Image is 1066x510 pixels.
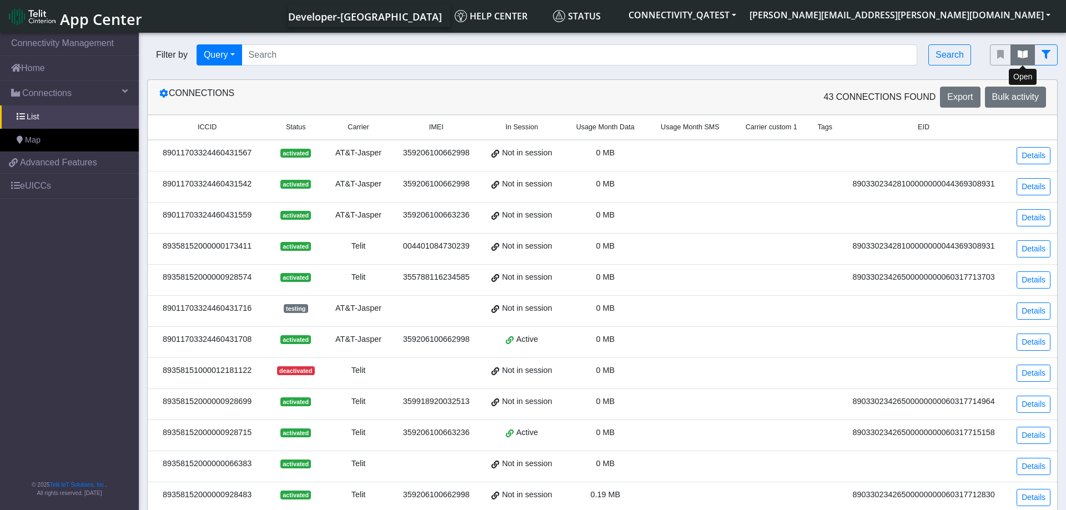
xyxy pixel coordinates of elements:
div: 359918920032513 [399,396,474,408]
span: EID [918,122,929,133]
span: Not in session [502,147,552,159]
span: activated [280,428,311,437]
div: fitlers menu [990,44,1058,65]
div: 359206100662998 [399,334,474,346]
span: activated [280,180,311,189]
div: 89033023426500000000060317714964 [846,396,1001,408]
div: 89358152000000928699 [154,396,260,408]
span: activated [280,211,311,220]
div: 355788116234585 [399,271,474,284]
a: Telit IoT Solutions, Inc. [50,482,105,488]
span: Not in session [502,489,552,501]
a: Details [1017,365,1050,382]
div: 359206100663236 [399,209,474,221]
div: 89358152000000173411 [154,240,260,253]
button: Bulk activity [985,87,1046,108]
span: activated [280,149,311,158]
div: 89358152000000066383 [154,458,260,470]
span: List [27,111,39,123]
div: 89033023426500000000060317715158 [846,427,1001,439]
a: Details [1017,147,1050,164]
div: 89358152000000928483 [154,489,260,501]
span: activated [280,397,311,406]
span: 0 MB [596,397,615,406]
span: Tags [817,122,832,133]
span: Not in session [502,365,552,377]
span: Carrier custom 1 [746,122,797,133]
span: 0 MB [596,335,615,344]
span: 0 MB [596,459,615,468]
div: 89011703324460431567 [154,147,260,159]
a: Details [1017,271,1050,289]
div: AT&T-Jasper [331,209,385,221]
div: Telit [331,427,385,439]
div: AT&T-Jasper [331,334,385,346]
span: 0 MB [596,148,615,157]
span: ICCID [198,122,217,133]
div: Telit [331,240,385,253]
button: CONNECTIVITY_QATEST [622,5,743,25]
img: knowledge.svg [455,10,467,22]
span: Map [25,134,41,147]
a: Details [1017,427,1050,444]
div: Open [1009,69,1037,85]
div: 359206100662998 [399,147,474,159]
span: activated [280,242,311,251]
span: Not in session [502,302,552,315]
span: 0 MB [596,272,615,281]
span: In Session [505,122,538,133]
span: Bulk activity [992,92,1039,102]
div: Telit [331,489,385,501]
a: Details [1017,334,1050,351]
a: Help center [450,5,549,27]
span: 0 MB [596,366,615,375]
div: Connections [150,87,602,108]
div: 359206100662998 [399,178,474,190]
div: 89358152000000928715 [154,427,260,439]
div: AT&T-Jasper [331,147,385,159]
span: Connections [22,87,72,100]
div: 004401084730239 [399,240,474,253]
div: 89011703324460431559 [154,209,260,221]
span: 0.19 MB [590,490,620,499]
div: Telit [331,365,385,377]
button: Search [928,44,971,65]
span: Active [516,334,538,346]
span: testing [284,304,308,313]
a: Your current platform instance [288,5,441,27]
span: Status [553,10,601,22]
span: Carrier [348,122,369,133]
span: Status [286,122,306,133]
a: Details [1017,302,1050,320]
div: 89033023426500000000060317712830 [846,489,1001,501]
a: Details [1017,240,1050,257]
span: Not in session [502,271,552,284]
span: Not in session [502,209,552,221]
span: deactivated [277,366,315,375]
span: Developer-[GEOGRAPHIC_DATA] [288,10,442,23]
span: 0 MB [596,210,615,219]
input: Search... [242,44,918,65]
img: status.svg [553,10,565,22]
div: 89011703324460431708 [154,334,260,346]
span: Not in session [502,178,552,190]
button: Export [940,87,980,108]
span: Not in session [502,458,552,470]
span: 0 MB [596,179,615,188]
span: Filter by [147,48,197,62]
span: activated [280,335,311,344]
div: 89033023426500000000060317713703 [846,271,1001,284]
a: Status [549,5,622,27]
div: 89358152000000928574 [154,271,260,284]
a: Details [1017,209,1050,226]
span: Not in session [502,396,552,408]
a: Details [1017,396,1050,413]
span: Not in session [502,240,552,253]
span: Help center [455,10,527,22]
div: 89033023428100000000044369308931 [846,178,1001,190]
span: activated [280,491,311,499]
span: Advanced Features [20,156,97,169]
span: 0 MB [596,241,615,250]
span: 43 Connections found [823,90,936,104]
span: Usage Month SMS [661,122,720,133]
